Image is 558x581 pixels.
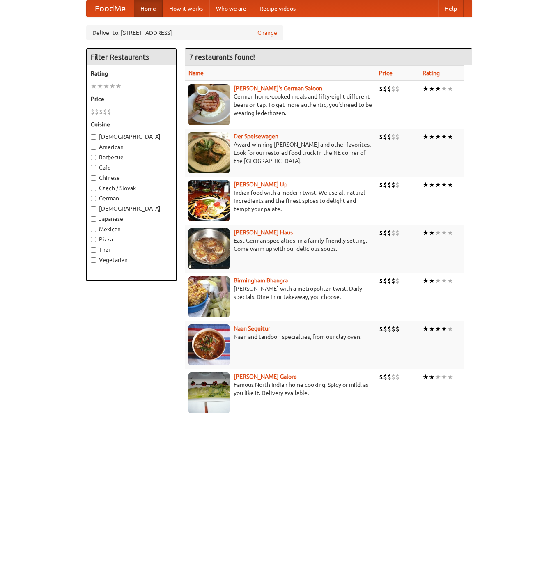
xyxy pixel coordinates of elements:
[91,95,172,103] h5: Price
[387,372,391,381] li: $
[391,180,395,189] li: $
[91,133,172,141] label: [DEMOGRAPHIC_DATA]
[189,53,256,61] ng-pluralize: 7 restaurants found!
[188,140,372,165] p: Award-winning [PERSON_NAME] and other favorites. Look for our restored food truck in the NE corne...
[395,324,400,333] li: $
[188,70,204,76] a: Name
[91,225,172,233] label: Mexican
[441,132,447,141] li: ★
[391,132,395,141] li: $
[395,228,400,237] li: $
[91,227,96,232] input: Mexican
[387,132,391,141] li: $
[435,132,441,141] li: ★
[423,324,429,333] li: ★
[91,196,96,201] input: German
[447,324,453,333] li: ★
[188,372,230,413] img: currygalore.jpg
[379,228,383,237] li: $
[91,235,172,243] label: Pizza
[103,82,109,91] li: ★
[429,180,435,189] li: ★
[441,180,447,189] li: ★
[395,132,400,141] li: $
[109,82,115,91] li: ★
[188,324,230,365] img: naansequitur.jpg
[91,246,172,254] label: Thai
[91,163,172,172] label: Cafe
[91,216,96,222] input: Japanese
[391,276,395,285] li: $
[423,132,429,141] li: ★
[91,155,96,160] input: Barbecue
[234,133,278,140] a: Der Speisewagen
[115,82,122,91] li: ★
[429,276,435,285] li: ★
[87,0,134,17] a: FoodMe
[447,228,453,237] li: ★
[423,372,429,381] li: ★
[91,143,172,151] label: American
[234,373,297,380] b: [PERSON_NAME] Galore
[383,180,387,189] li: $
[163,0,209,17] a: How it works
[91,184,172,192] label: Czech / Slovak
[447,132,453,141] li: ★
[441,324,447,333] li: ★
[435,84,441,93] li: ★
[395,180,400,189] li: $
[447,180,453,189] li: ★
[383,276,387,285] li: $
[429,84,435,93] li: ★
[379,324,383,333] li: $
[379,180,383,189] li: $
[379,132,383,141] li: $
[387,228,391,237] li: $
[447,84,453,93] li: ★
[134,0,163,17] a: Home
[91,107,95,116] li: $
[423,180,429,189] li: ★
[379,372,383,381] li: $
[441,228,447,237] li: ★
[387,180,391,189] li: $
[423,276,429,285] li: ★
[91,134,96,140] input: [DEMOGRAPHIC_DATA]
[429,372,435,381] li: ★
[188,132,230,173] img: speisewagen.jpg
[234,277,288,284] a: Birmingham Bhangra
[379,84,383,93] li: $
[429,228,435,237] li: ★
[188,84,230,125] img: esthers.jpg
[103,107,107,116] li: $
[234,181,287,188] a: [PERSON_NAME] Up
[391,84,395,93] li: $
[234,229,293,236] a: [PERSON_NAME] Haus
[91,175,96,181] input: Chinese
[91,257,96,263] input: Vegetarian
[383,132,387,141] li: $
[429,324,435,333] li: ★
[447,276,453,285] li: ★
[95,107,99,116] li: $
[91,82,97,91] li: ★
[234,325,270,332] a: Naan Sequitur
[391,228,395,237] li: $
[441,84,447,93] li: ★
[387,84,391,93] li: $
[91,194,172,202] label: German
[91,69,172,78] h5: Rating
[91,204,172,213] label: [DEMOGRAPHIC_DATA]
[423,228,429,237] li: ★
[441,372,447,381] li: ★
[423,84,429,93] li: ★
[441,276,447,285] li: ★
[253,0,302,17] a: Recipe videos
[188,180,230,221] img: curryup.jpg
[438,0,464,17] a: Help
[391,372,395,381] li: $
